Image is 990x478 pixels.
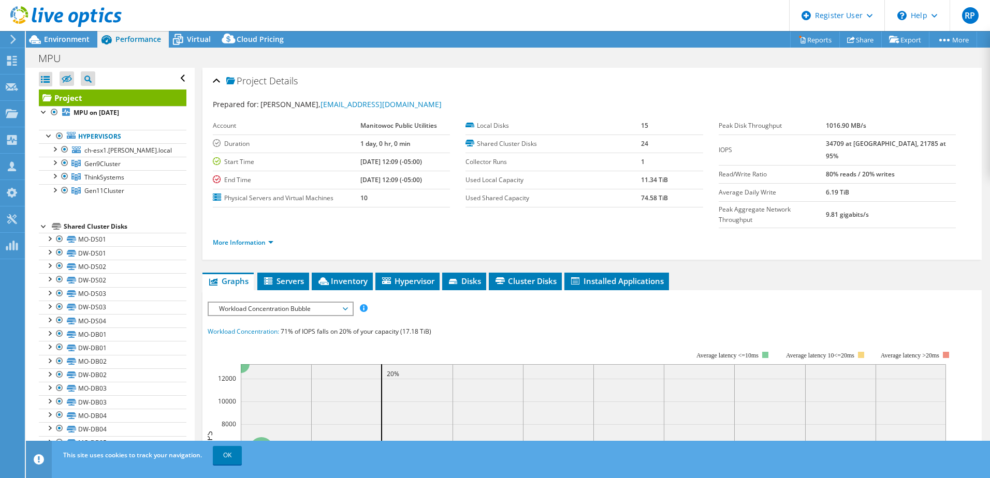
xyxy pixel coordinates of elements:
[826,188,849,197] b: 6.19 TiB
[839,32,882,48] a: Share
[39,143,186,157] a: ch-esx1.[PERSON_NAME].local
[465,193,641,203] label: Used Shared Capacity
[39,422,186,436] a: DW-DB04
[218,374,236,383] text: 12000
[34,53,77,64] h1: MPU
[213,238,273,247] a: More Information
[641,139,648,148] b: 24
[218,397,236,406] text: 10000
[84,173,124,182] span: ThinkSystems
[897,11,907,20] svg: \n
[39,436,186,450] a: MO-DB05
[187,34,211,44] span: Virtual
[263,276,304,286] span: Servers
[39,246,186,260] a: DW-DS01
[213,121,360,131] label: Account
[39,368,186,382] a: DW-DB02
[570,276,664,286] span: Installed Applications
[39,341,186,354] a: DW-DB01
[494,276,557,286] span: Cluster Disks
[74,108,119,117] b: MPU on [DATE]
[387,369,399,378] text: 20%
[39,260,186,273] a: MO-DS02
[222,420,236,428] text: 8000
[360,139,411,148] b: 1 day, 0 hr, 0 min
[213,139,360,149] label: Duration
[719,169,826,180] label: Read/Write Ratio
[381,276,434,286] span: Hypervisor
[719,204,826,225] label: Peak Aggregate Network Throughput
[39,233,186,246] a: MO-DS01
[962,7,979,24] span: RP
[281,327,431,336] span: 71% of IOPS falls on 20% of your capacity (17.18 TiB)
[641,193,668,202] b: 74.58 TiB
[260,99,442,109] span: [PERSON_NAME],
[696,352,759,359] tspan: Average latency <=10ms
[39,314,186,327] a: MO-DS04
[641,121,648,130] b: 15
[465,157,641,167] label: Collector Runs
[39,184,186,198] a: Gen11Cluster
[213,193,360,203] label: Physical Servers and Virtual Machines
[84,186,124,195] span: Gen11Cluster
[39,327,186,341] a: MO-DB01
[826,121,866,130] b: 1016.90 MB/s
[641,157,645,166] b: 1
[719,121,826,131] label: Peak Disk Throughput
[719,187,826,198] label: Average Daily Write
[321,99,442,109] a: [EMAIL_ADDRESS][DOMAIN_NAME]
[360,157,422,166] b: [DATE] 12:09 (-05:00)
[213,175,360,185] label: End Time
[39,89,186,106] a: Project
[208,276,249,286] span: Graphs
[447,276,481,286] span: Disks
[213,99,259,109] label: Prepared for:
[881,32,929,48] a: Export
[63,451,202,459] span: This site uses cookies to track your navigation.
[39,157,186,170] a: Gen9Cluster
[39,395,186,409] a: DW-DB03
[39,409,186,422] a: MO-DB04
[39,355,186,368] a: MO-DB02
[826,170,895,178] b: 80% reads / 20% writes
[44,34,90,44] span: Environment
[269,74,298,87] span: Details
[317,276,368,286] span: Inventory
[39,106,186,119] a: MPU on [DATE]
[465,139,641,149] label: Shared Cluster Disks
[826,139,946,160] b: 34709 at [GEOGRAPHIC_DATA], 21785 at 95%
[360,175,422,184] b: [DATE] 12:09 (-05:00)
[208,327,279,336] span: Workload Concentration:
[39,273,186,287] a: DW-DS02
[826,210,869,219] b: 9.81 gigabits/s
[786,352,854,359] tspan: Average latency 10<=20ms
[84,159,121,168] span: Gen9Cluster
[64,220,186,233] div: Shared Cluster Disks
[465,175,641,185] label: Used Local Capacity
[213,446,242,465] a: OK
[213,157,360,167] label: Start Time
[39,382,186,395] a: MO-DB03
[360,193,368,202] b: 10
[881,352,939,359] text: Average latency >20ms
[39,170,186,184] a: ThinkSystems
[465,121,641,131] label: Local Disks
[237,34,284,44] span: Cloud Pricing
[641,175,668,184] b: 11.34 TiB
[84,146,172,155] span: ch-esx1.[PERSON_NAME].local
[39,287,186,301] a: MO-DS03
[203,431,215,449] text: IOPS
[214,303,347,315] span: Workload Concentration Bubble
[115,34,161,44] span: Performance
[360,121,437,130] b: Manitowoc Public Utilities
[719,145,826,155] label: IOPS
[39,130,186,143] a: Hypervisors
[226,76,267,86] span: Project
[929,32,977,48] a: More
[790,32,840,48] a: Reports
[39,301,186,314] a: DW-DS03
